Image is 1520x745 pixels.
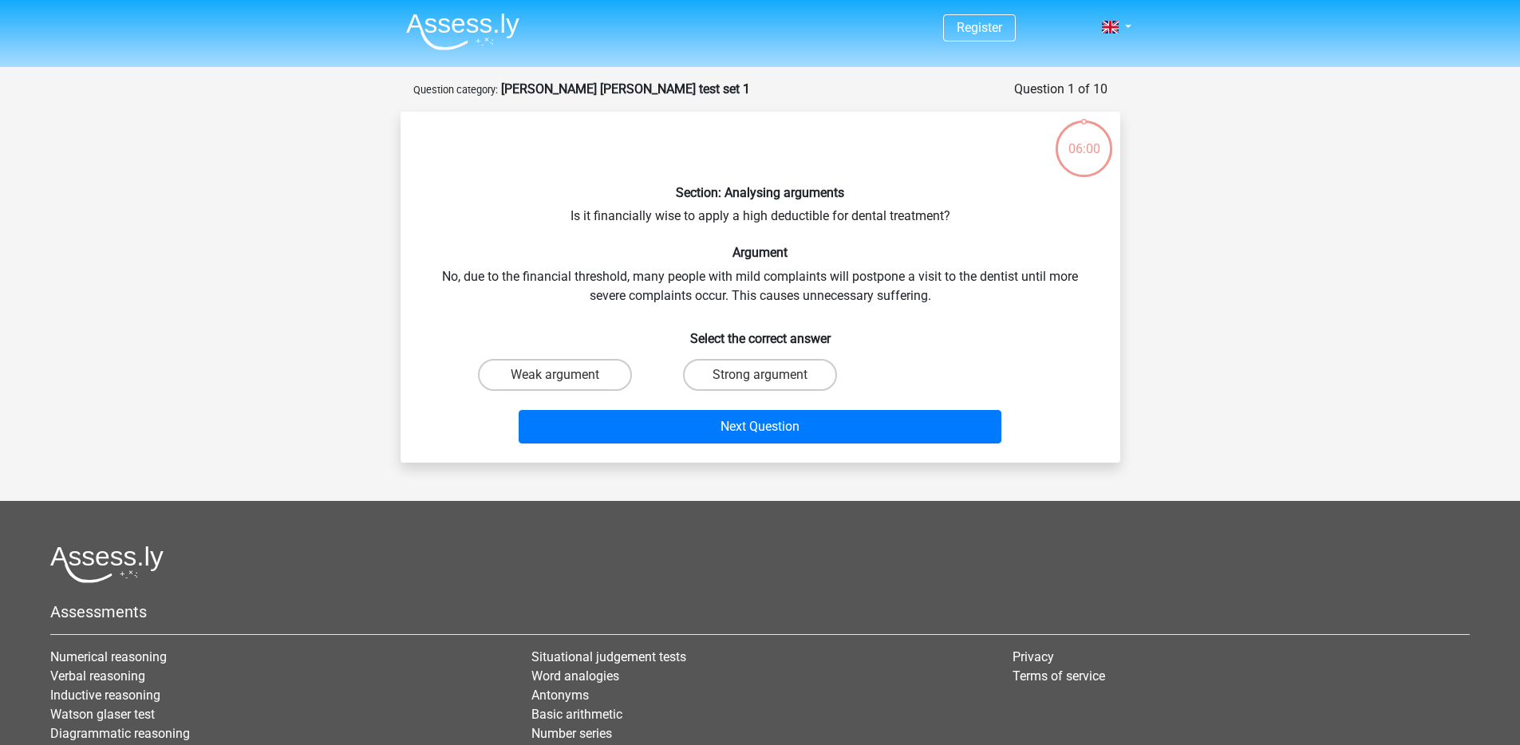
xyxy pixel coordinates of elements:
h6: Section: Analysing arguments [426,185,1095,200]
small: Question category: [413,84,498,96]
a: Privacy [1013,649,1054,664]
a: Word analogies [531,668,619,684]
button: Next Question [519,410,1001,443]
strong: [PERSON_NAME] [PERSON_NAME] test set 1 [501,81,750,97]
a: Verbal reasoning [50,668,145,684]
a: Situational judgement tests [531,649,686,664]
img: Assessly logo [50,546,164,583]
a: Numerical reasoning [50,649,167,664]
label: Strong argument [683,359,837,391]
div: 06:00 [1054,119,1114,159]
label: Weak argument [478,359,632,391]
img: Assessly [406,13,519,50]
a: Terms of service [1013,668,1105,684]
div: Is it financially wise to apply a high deductible for dental treatment? No, due to the financial ... [407,124,1114,450]
a: Watson glaser test [50,707,155,722]
a: Antonyms [531,688,589,703]
a: Basic arithmetic [531,707,622,722]
div: Question 1 of 10 [1014,80,1107,99]
a: Register [957,20,1002,35]
a: Inductive reasoning [50,688,160,703]
a: Diagrammatic reasoning [50,726,190,741]
h6: Argument [426,245,1095,260]
h5: Assessments [50,602,1470,621]
a: Number series [531,726,612,741]
h6: Select the correct answer [426,318,1095,346]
